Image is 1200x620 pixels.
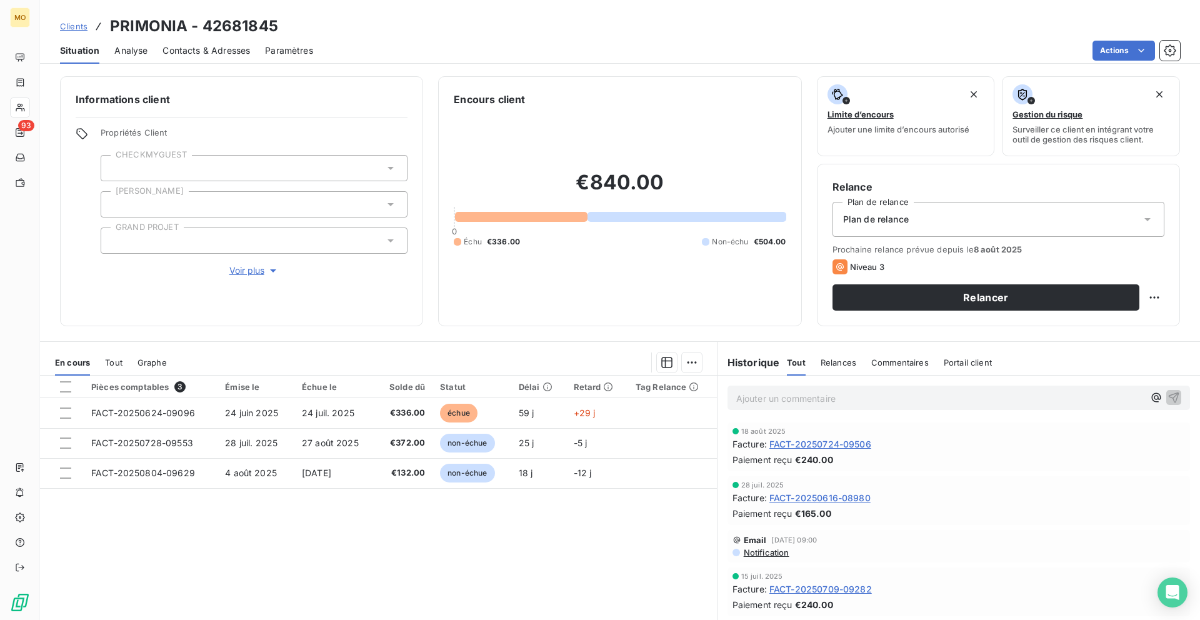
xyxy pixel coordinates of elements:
[440,434,494,452] span: non-échue
[771,536,817,544] span: [DATE] 09:00
[754,236,786,247] span: €504.00
[850,262,884,272] span: Niveau 3
[101,127,407,145] span: Propriétés Client
[383,407,426,419] span: €336.00
[174,381,186,392] span: 3
[519,467,533,478] span: 18 j
[1002,76,1180,156] button: Gestion du risqueSurveiller ce client en intégrant votre outil de gestion des risques client.
[717,355,780,370] h6: Historique
[1012,124,1169,144] span: Surveiller ce client en intégrant votre outil de gestion des risques client.
[574,407,596,418] span: +29 j
[795,507,831,520] span: €165.00
[60,21,87,31] span: Clients
[101,264,407,277] button: Voir plus
[832,284,1139,311] button: Relancer
[91,381,210,392] div: Pièces comptables
[732,437,767,451] span: Facture :
[91,407,195,418] span: FACT-20250624-09096
[111,199,121,210] input: Ajouter une valeur
[636,382,709,392] div: Tag Relance
[769,582,872,596] span: FACT-20250709-09282
[18,120,34,131] span: 93
[974,244,1022,254] span: 8 août 2025
[383,382,426,392] div: Solde dû
[1157,577,1187,607] div: Open Intercom Messenger
[732,453,792,466] span: Paiement reçu
[832,244,1164,254] span: Prochaine relance prévue depuis le
[110,15,278,37] h3: PRIMONIA - 42681845
[741,427,786,435] span: 18 août 2025
[742,547,789,557] span: Notification
[741,572,783,580] span: 15 juil. 2025
[440,464,494,482] span: non-échue
[452,226,457,236] span: 0
[454,92,525,107] h6: Encours client
[574,437,587,448] span: -5 j
[574,467,592,478] span: -12 j
[487,236,520,247] span: €336.00
[769,437,871,451] span: FACT-20250724-09506
[1092,41,1155,61] button: Actions
[795,598,833,611] span: €240.00
[225,437,277,448] span: 28 juil. 2025
[302,382,368,392] div: Échue le
[60,44,99,57] span: Situation
[832,179,1164,194] h6: Relance
[732,491,767,504] span: Facture :
[302,407,354,418] span: 24 juil. 2025
[821,357,856,367] span: Relances
[111,162,121,174] input: Ajouter une valeur
[732,598,792,611] span: Paiement reçu
[302,467,331,478] span: [DATE]
[871,357,929,367] span: Commentaires
[787,357,806,367] span: Tout
[60,20,87,32] a: Clients
[827,109,894,119] span: Limite d’encours
[265,44,313,57] span: Paramètres
[225,382,287,392] div: Émise le
[464,236,482,247] span: Échu
[795,453,833,466] span: €240.00
[105,357,122,367] span: Tout
[225,467,277,478] span: 4 août 2025
[111,235,121,246] input: Ajouter une valeur
[769,491,871,504] span: FACT-20250616-08980
[383,467,426,479] span: €132.00
[383,437,426,449] span: €372.00
[229,264,279,277] span: Voir plus
[741,481,784,489] span: 28 juil. 2025
[440,382,504,392] div: Statut
[55,357,90,367] span: En cours
[712,236,748,247] span: Non-échu
[817,76,995,156] button: Limite d’encoursAjouter une limite d’encours autorisé
[162,44,250,57] span: Contacts & Adresses
[91,437,193,448] span: FACT-20250728-09553
[732,507,792,520] span: Paiement reçu
[732,582,767,596] span: Facture :
[10,122,29,142] a: 93
[574,382,621,392] div: Retard
[744,535,767,545] span: Email
[519,382,559,392] div: Délai
[114,44,147,57] span: Analyse
[440,404,477,422] span: échue
[1012,109,1082,119] span: Gestion du risque
[827,124,969,134] span: Ajouter une limite d’encours autorisé
[843,213,909,226] span: Plan de relance
[10,7,30,27] div: MO
[137,357,167,367] span: Graphe
[454,170,786,207] h2: €840.00
[519,437,534,448] span: 25 j
[10,592,30,612] img: Logo LeanPay
[225,407,278,418] span: 24 juin 2025
[76,92,407,107] h6: Informations client
[944,357,992,367] span: Portail client
[302,437,359,448] span: 27 août 2025
[91,467,195,478] span: FACT-20250804-09629
[519,407,534,418] span: 59 j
